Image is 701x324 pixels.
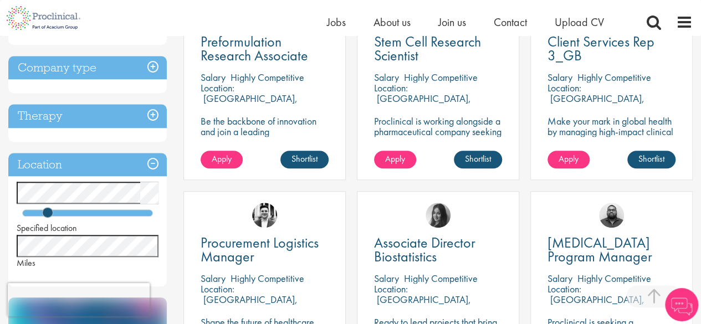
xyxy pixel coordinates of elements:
a: Contact [494,15,527,29]
a: Shortlist [627,151,676,168]
span: Location: [201,282,234,295]
p: [GEOGRAPHIC_DATA], [GEOGRAPHIC_DATA] [548,293,644,316]
span: Salary [374,272,399,285]
p: Be the backbone of innovation and join a leading pharmaceutical company to help keep life-changin... [201,116,329,168]
span: Location: [201,81,234,94]
span: Salary [374,71,399,84]
p: [GEOGRAPHIC_DATA], [GEOGRAPHIC_DATA] [374,92,471,115]
a: Jobs [327,15,346,29]
a: About us [373,15,411,29]
a: Shortlist [280,151,329,168]
img: Heidi Hennigan [426,203,451,228]
a: Procurement Logistics Manager [201,236,329,264]
span: Client Services Rep 3_GB [548,32,654,65]
span: Miles [17,257,35,269]
p: Highly Competitive [404,272,478,285]
p: Highly Competitive [577,272,651,285]
p: [GEOGRAPHIC_DATA], [GEOGRAPHIC_DATA] [201,92,298,115]
span: Location: [374,81,408,94]
span: Procurement Logistics Manager [201,233,319,266]
a: [MEDICAL_DATA] Program Manager [548,236,676,264]
p: Highly Competitive [231,71,304,84]
p: [GEOGRAPHIC_DATA], [GEOGRAPHIC_DATA] [201,293,298,316]
span: Preformulation Research Associate [201,32,308,65]
p: [GEOGRAPHIC_DATA], [GEOGRAPHIC_DATA] [548,92,644,115]
span: Specified location [17,222,77,234]
span: Salary [201,71,226,84]
img: Edward Little [252,203,277,228]
span: Apply [559,153,579,164]
p: [GEOGRAPHIC_DATA], [GEOGRAPHIC_DATA] [374,293,471,316]
span: Location: [548,282,581,295]
a: Client Services Rep 3_GB [548,35,676,63]
img: Ashley Bennett [599,203,624,228]
a: Upload CV [555,15,604,29]
span: Location: [548,81,581,94]
a: Apply [201,151,243,168]
span: Apply [385,153,405,164]
h3: Location [8,153,167,177]
a: Shortlist [454,151,502,168]
span: Salary [548,272,572,285]
a: Preformulation Research Associate [201,35,329,63]
span: Associate Director Biostatistics [374,233,475,266]
span: Stem Cell Research Scientist [374,32,481,65]
span: Location: [374,282,408,295]
p: Highly Competitive [577,71,651,84]
p: Highly Competitive [231,272,304,285]
p: Proclinical is working alongside a pharmaceutical company seeking a Stem Cell Research Scientist ... [374,116,502,158]
p: Make your mark in global health by managing high-impact clinical trials with a leading CRO. [548,116,676,147]
span: [MEDICAL_DATA] Program Manager [548,233,652,266]
iframe: reCAPTCHA [8,283,150,316]
span: Apply [212,153,232,164]
a: Associate Director Biostatistics [374,236,502,264]
a: Stem Cell Research Scientist [374,35,502,63]
a: Apply [374,151,416,168]
a: Apply [548,151,590,168]
h3: Therapy [8,104,167,128]
span: Salary [201,272,226,285]
p: Highly Competitive [404,71,478,84]
img: Chatbot [665,288,698,321]
a: Join us [438,15,466,29]
h3: Company type [8,56,167,80]
span: Salary [548,71,572,84]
